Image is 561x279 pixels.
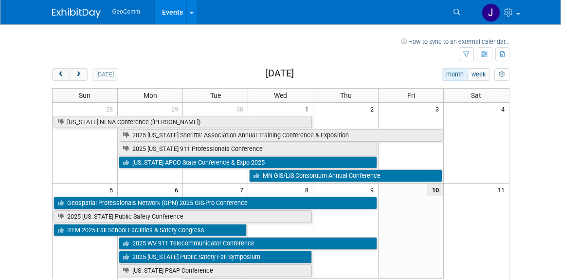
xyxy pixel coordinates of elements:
a: How to sync to an external calendar... [401,38,509,45]
img: John Shanks [482,3,500,22]
a: [US_STATE] NENA Conference ([PERSON_NAME]) [54,116,312,129]
span: 5 [109,184,117,196]
span: 4 [500,103,509,115]
span: Sat [471,92,481,99]
span: 8 [304,184,313,196]
i: Personalize Calendar [499,72,505,78]
span: 7 [239,184,248,196]
a: RTM 2025 Fall School Facilities & Safety Congress [54,224,247,237]
span: 6 [174,184,182,196]
span: 28 [105,103,117,115]
a: 2025 WV 911 Telecommunicator Conference [119,237,377,250]
span: Fri [407,92,415,99]
h2: [DATE] [266,68,294,79]
a: [US_STATE] APCO State Conference & Expo 2025 [119,156,377,169]
a: 2025 [US_STATE] 911 Professionals Conference [119,143,377,155]
span: 1 [304,103,313,115]
span: Tue [210,92,221,99]
a: Geospatial Professionals Network (GPN) 2025 GIS-Pro Conference [54,197,378,209]
span: 30 [235,103,248,115]
button: prev [52,68,70,81]
span: GeoComm [112,8,141,15]
a: [US_STATE] PSAP Conference [119,264,312,277]
span: 10 [427,184,443,196]
span: 29 [170,103,182,115]
span: Thu [340,92,352,99]
img: ExhibitDay [52,8,101,18]
a: 2025 [US_STATE] Sheriffs’ Association Annual Training Conference & Exposition [119,129,442,142]
button: myCustomButton [494,68,509,81]
span: 2 [369,103,378,115]
span: 3 [434,103,443,115]
button: week [467,68,489,81]
button: [DATE] [92,68,118,81]
span: Sun [79,92,90,99]
span: Mon [144,92,157,99]
a: MN GIS/LIS Consortium Annual Conference [249,169,442,182]
button: next [70,68,88,81]
a: 2025 [US_STATE] Public Safety Fall Symposium [119,251,312,263]
span: 11 [497,184,509,196]
a: 2025 [US_STATE] Public Safety Conference [54,210,312,223]
span: 9 [369,184,378,196]
span: Wed [274,92,287,99]
button: month [442,68,468,81]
